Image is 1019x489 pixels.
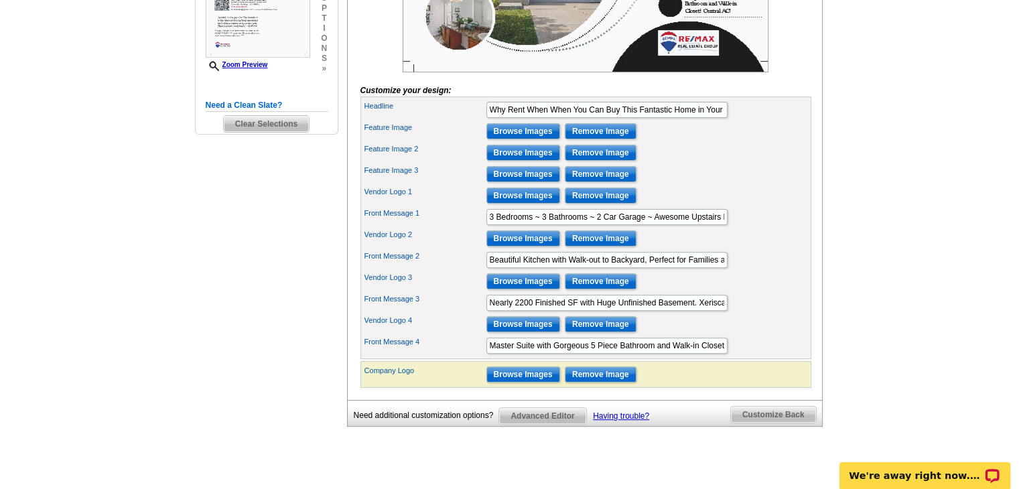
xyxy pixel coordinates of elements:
[499,408,586,424] span: Advanced Editor
[360,86,452,95] i: Customize your design:
[364,143,485,155] label: Feature Image 2
[364,272,485,283] label: Vendor Logo 3
[364,100,485,112] label: Headline
[486,145,560,161] input: Browse Images
[206,61,268,68] a: Zoom Preview
[364,122,485,133] label: Feature Image
[831,447,1019,489] iframe: LiveChat chat widget
[364,293,485,305] label: Front Message 3
[224,116,309,132] span: Clear Selections
[565,230,636,247] input: Remove Image
[321,23,327,33] span: i
[486,166,560,182] input: Browse Images
[593,411,649,421] a: Having trouble?
[498,407,586,425] a: Advanced Editor
[486,273,560,289] input: Browse Images
[565,316,636,332] input: Remove Image
[486,188,560,204] input: Browse Images
[364,251,485,262] label: Front Message 2
[364,186,485,198] label: Vendor Logo 1
[565,188,636,204] input: Remove Image
[354,407,499,424] div: Need additional customization options?
[321,64,327,74] span: »
[565,166,636,182] input: Remove Image
[486,123,560,139] input: Browse Images
[565,145,636,161] input: Remove Image
[486,230,560,247] input: Browse Images
[486,316,560,332] input: Browse Images
[321,3,327,13] span: p
[364,165,485,176] label: Feature Image 3
[565,123,636,139] input: Remove Image
[565,366,636,382] input: Remove Image
[364,336,485,348] label: Front Message 4
[364,365,485,376] label: Company Logo
[321,44,327,54] span: n
[206,99,328,112] h5: Need a Clean Slate?
[731,407,816,423] span: Customize Back
[321,13,327,23] span: t
[364,315,485,326] label: Vendor Logo 4
[364,208,485,219] label: Front Message 1
[321,33,327,44] span: o
[565,273,636,289] input: Remove Image
[364,229,485,240] label: Vendor Logo 2
[321,54,327,64] span: s
[486,366,560,382] input: Browse Images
